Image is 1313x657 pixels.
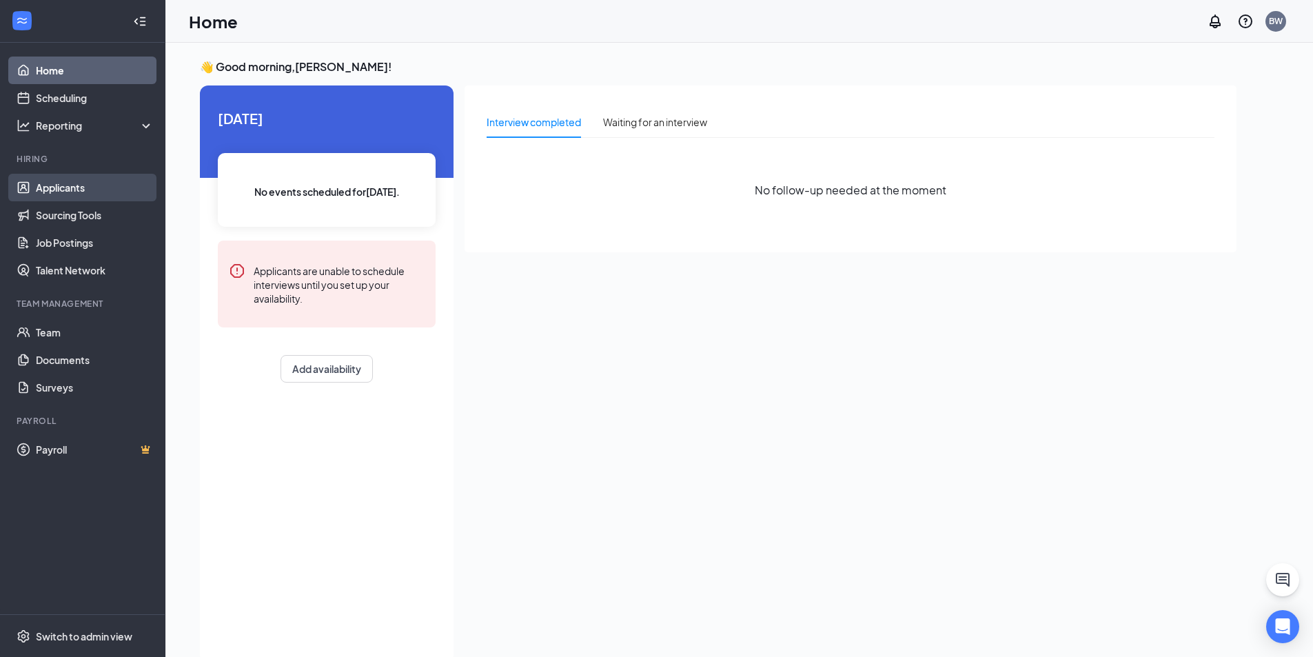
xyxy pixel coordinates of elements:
[15,14,29,28] svg: WorkstreamLogo
[36,436,154,463] a: PayrollCrown
[755,181,946,199] span: No follow-up needed at the moment
[200,59,1236,74] h3: 👋 Good morning, [PERSON_NAME] !
[17,119,30,132] svg: Analysis
[36,256,154,284] a: Talent Network
[229,263,245,279] svg: Error
[1266,610,1299,643] div: Open Intercom Messenger
[36,174,154,201] a: Applicants
[36,57,154,84] a: Home
[218,108,436,129] span: [DATE]
[17,298,151,310] div: Team Management
[254,263,425,305] div: Applicants are unable to schedule interviews until you set up your availability.
[603,114,707,130] div: Waiting for an interview
[36,629,132,643] div: Switch to admin view
[281,355,373,383] button: Add availability
[36,84,154,112] a: Scheduling
[133,14,147,28] svg: Collapse
[36,119,154,132] div: Reporting
[17,629,30,643] svg: Settings
[36,201,154,229] a: Sourcing Tools
[1237,13,1254,30] svg: QuestionInfo
[17,153,151,165] div: Hiring
[36,374,154,401] a: Surveys
[487,114,581,130] div: Interview completed
[189,10,238,33] h1: Home
[36,346,154,374] a: Documents
[36,229,154,256] a: Job Postings
[1207,13,1223,30] svg: Notifications
[17,415,151,427] div: Payroll
[1266,563,1299,596] button: ChatActive
[1274,572,1291,588] svg: ChatActive
[36,319,154,346] a: Team
[1269,15,1283,27] div: BW
[254,184,400,199] span: No events scheduled for [DATE] .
